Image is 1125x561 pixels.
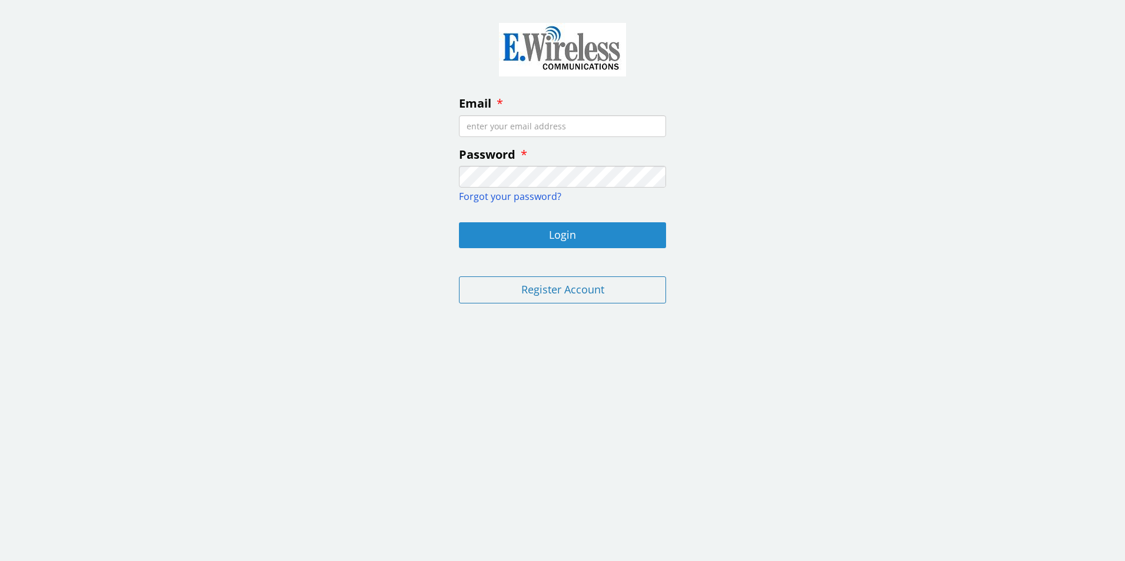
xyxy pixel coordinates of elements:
button: Login [459,222,666,248]
a: Forgot your password? [459,190,561,203]
input: enter your email address [459,115,666,137]
span: Password [459,146,515,162]
button: Register Account [459,276,666,303]
span: Email [459,95,491,111]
